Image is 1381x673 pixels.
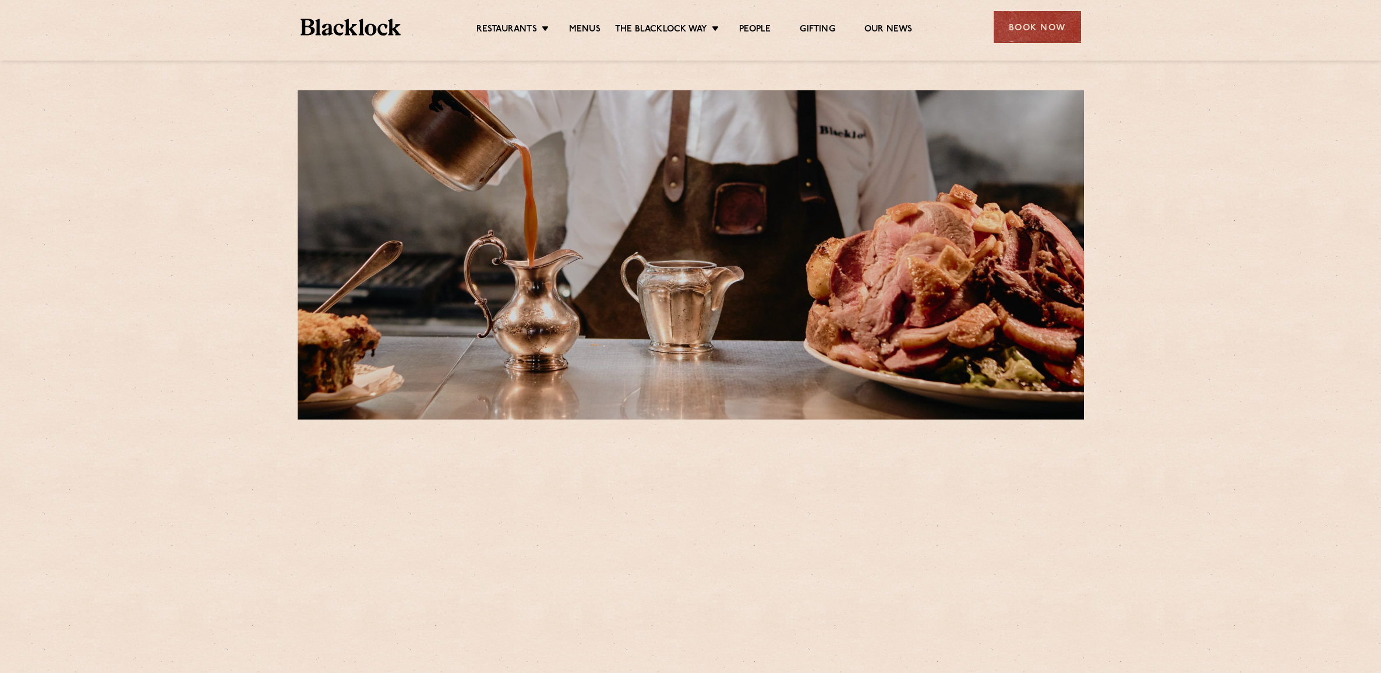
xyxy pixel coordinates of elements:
[615,24,707,37] a: The Blacklock Way
[864,24,913,37] a: Our News
[800,24,835,37] a: Gifting
[569,24,601,37] a: Menus
[739,24,771,37] a: People
[301,19,401,36] img: BL_Textured_Logo-footer-cropped.svg
[994,11,1081,43] div: Book Now
[476,24,537,37] a: Restaurants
